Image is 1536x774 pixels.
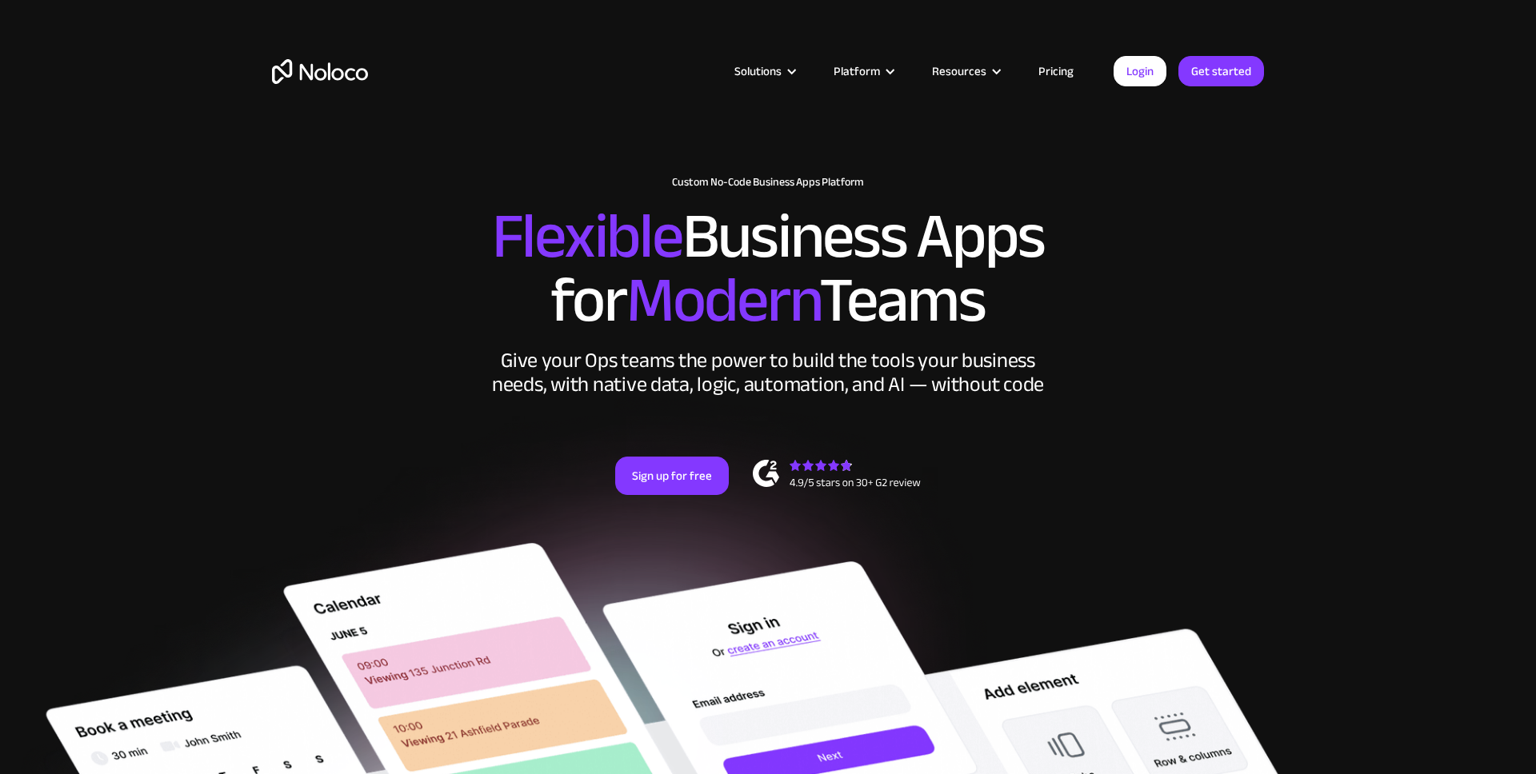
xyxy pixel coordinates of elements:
div: Platform [834,61,880,82]
h1: Custom No-Code Business Apps Platform [272,176,1264,189]
div: Resources [932,61,986,82]
a: Sign up for free [615,457,729,495]
div: Platform [814,61,912,82]
div: Solutions [734,61,782,82]
div: Give your Ops teams the power to build the tools your business needs, with native data, logic, au... [488,349,1048,397]
a: Get started [1178,56,1264,86]
a: Login [1114,56,1166,86]
div: Resources [912,61,1018,82]
span: Modern [626,241,819,360]
a: Pricing [1018,61,1094,82]
a: home [272,59,368,84]
div: Solutions [714,61,814,82]
h2: Business Apps for Teams [272,205,1264,333]
span: Flexible [492,177,682,296]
